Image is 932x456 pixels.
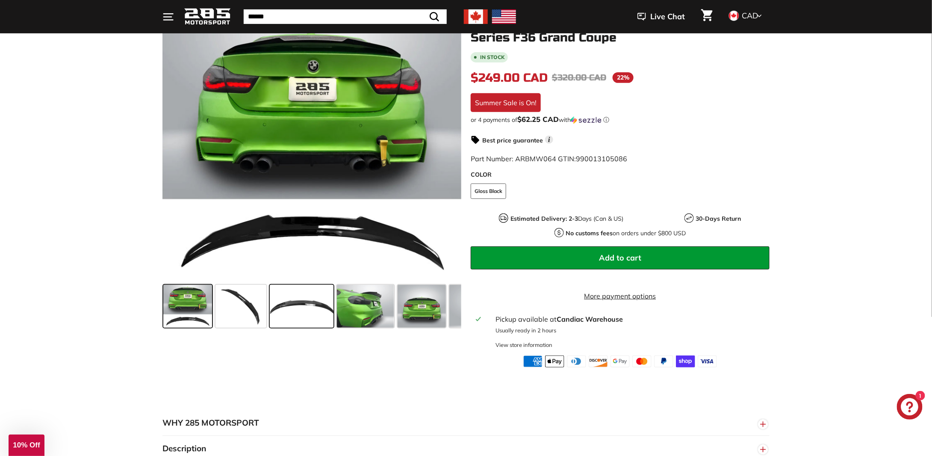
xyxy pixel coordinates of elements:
a: Cart [696,2,718,31]
p: Days (Can & US) [510,214,623,223]
img: shopify_pay [676,355,695,367]
img: Sezzle [571,116,602,124]
span: i [545,136,553,144]
span: 990013105086 [576,154,627,163]
div: 10% Off [9,435,44,456]
img: discover [589,355,608,367]
div: Pickup available at [495,314,764,324]
span: $62.25 CAD [517,115,559,124]
button: Live Chat [626,6,696,27]
span: 22% [613,72,634,83]
inbox-online-store-chat: Shopify online store chat [894,394,925,422]
div: or 4 payments of with [471,115,770,124]
div: Summer Sale is On! [471,93,541,112]
img: Logo_285_Motorsport_areodynamics_components [184,7,231,27]
span: 10% Off [13,441,40,449]
strong: Candiac Warehouse [557,315,623,323]
div: View store information [495,341,552,349]
input: Search [244,9,447,24]
strong: Best price guarantee [482,136,543,144]
img: visa [698,355,717,367]
h1: PSM Style Trunk Spoiler - [DATE]-[DATE] BMW 4 Series F36 Grand Coupe [471,18,770,44]
button: WHY 285 MOTORSPORT [162,410,770,436]
a: More payment options [471,291,770,301]
span: CAD [742,11,758,21]
p: on orders under $800 USD [566,229,686,238]
img: google_pay [611,355,630,367]
b: In stock [480,55,504,60]
img: apple_pay [545,355,564,367]
span: $320.00 CAD [552,72,606,83]
strong: 30-Days Return [696,215,741,222]
strong: Estimated Delivery: 2-3 [510,215,578,222]
span: Add to cart [599,253,641,263]
img: american_express [523,355,543,367]
label: COLOR [471,170,770,179]
img: diners_club [567,355,586,367]
p: Usually ready in 2 hours [495,326,764,335]
img: paypal [654,355,673,367]
img: master [632,355,652,367]
span: $249.00 CAD [471,71,548,85]
span: Live Chat [650,11,685,22]
button: Add to cart [471,246,770,269]
strong: No customs fees [566,229,613,237]
div: or 4 payments of$62.25 CADwithSezzle Click to learn more about Sezzle [471,115,770,124]
span: Part Number: ARBMW064 GTIN: [471,154,627,163]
